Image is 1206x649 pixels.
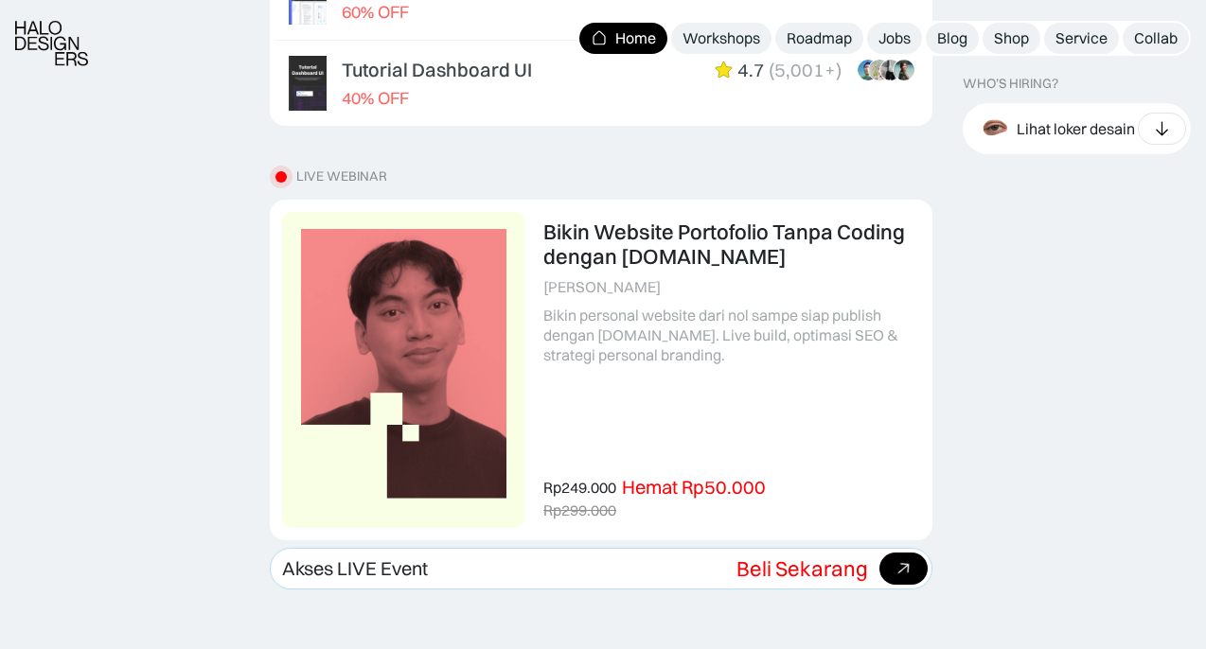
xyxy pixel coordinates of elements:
div: Workshops [683,28,760,48]
div: 5,001+ [774,59,836,81]
div: 4.7 [737,59,765,81]
div: Hemat Rp50.000 [622,476,766,499]
div: ) [836,59,842,81]
div: 60% OFF [342,3,409,23]
div: Tutorial Dashboard UI [342,59,532,81]
div: Jobs [878,28,911,48]
div: Home [615,28,656,48]
a: Collab [1123,23,1189,54]
div: WHO’S HIRING? [963,76,1058,92]
a: Blog [926,23,979,54]
a: Roadmap [775,23,863,54]
a: Home [579,23,667,54]
div: Shop [994,28,1029,48]
div: Service [1055,28,1108,48]
a: Shop [983,23,1040,54]
div: Beli Sekarang [736,556,868,581]
div: Collab [1134,28,1178,48]
div: Rp249.000 [543,478,616,498]
div: Lihat loker desain [1017,118,1135,138]
div: Akses LIVE Event [282,557,428,580]
div: Blog [937,28,967,48]
div: 40% OFF [342,89,409,109]
a: Jobs [867,23,922,54]
div: ( [769,59,774,81]
div: LIVE WEBINAR [296,168,387,184]
a: Tutorial Dashboard UI40% OFF4.7(5,001+) [274,44,929,122]
a: Service [1044,23,1119,54]
div: Roadmap [787,28,852,48]
a: Akses LIVE EventBeli Sekarang [270,548,932,589]
a: Workshops [671,23,771,54]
